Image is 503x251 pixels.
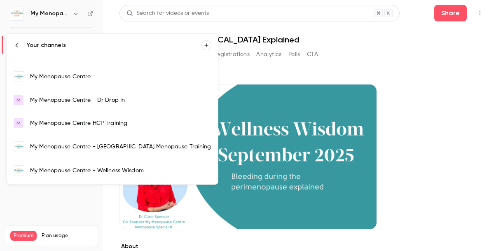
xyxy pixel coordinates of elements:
[14,72,24,82] img: My Menopause Centre
[30,119,211,127] div: My Menopause Centre HCP Training
[30,73,211,81] div: My Menopause Centre
[14,142,24,152] img: My Menopause Centre - Indonesia Menopause Training
[30,143,211,151] div: My Menopause Centre - [GEOGRAPHIC_DATA] Menopause Training
[16,120,21,127] span: M
[16,96,21,104] span: M
[14,166,24,176] img: My Menopause Centre - Wellness Wisdom
[27,41,201,49] div: Your channels
[30,167,211,175] div: My Menopause Centre - Wellness Wisdom
[30,96,211,104] div: My Menopause Centre - Dr Drop In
